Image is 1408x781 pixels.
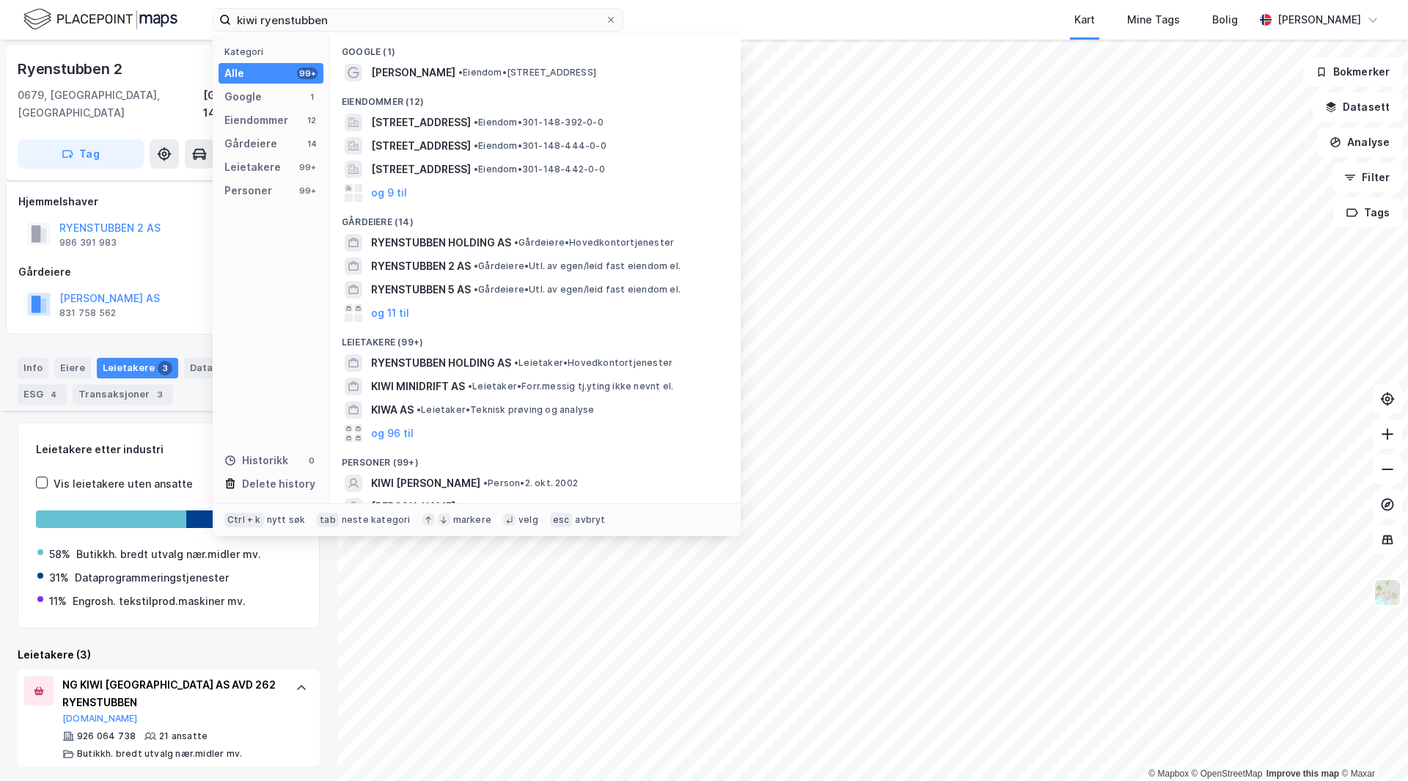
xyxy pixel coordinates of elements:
span: • [514,237,518,248]
div: nytt søk [267,514,306,526]
div: [PERSON_NAME] [1277,11,1361,29]
div: Leietakere [97,358,178,378]
span: • [514,357,518,368]
div: Bolig [1212,11,1238,29]
span: • [474,164,478,175]
div: Mine Tags [1127,11,1180,29]
div: ESG [18,384,67,405]
span: [STREET_ADDRESS] [371,137,471,155]
button: Analyse [1317,128,1402,157]
div: Eiendommer [224,111,288,129]
button: Filter [1332,163,1402,192]
div: Engrosh. tekstilprod.maskiner mv. [73,593,246,610]
span: [STREET_ADDRESS] [371,114,471,131]
button: Bokmerker [1303,57,1402,87]
div: Google (1) [330,34,741,61]
div: Datasett [184,358,257,378]
span: • [417,404,421,415]
span: • [474,260,478,271]
div: 926 064 738 [77,730,136,742]
div: 4 [46,387,61,402]
div: 58% [49,546,70,563]
div: 21 ansatte [159,730,208,742]
button: Tags [1334,198,1402,227]
div: Gårdeiere [224,135,277,153]
a: OpenStreetMap [1192,769,1263,779]
button: og 9 til [371,184,407,202]
span: Leietaker • Teknisk prøving og analyse [417,404,594,416]
button: Datasett [1313,92,1402,122]
div: Transaksjoner [73,384,173,405]
div: Hjemmelshaver [18,193,319,210]
div: NG KIWI [GEOGRAPHIC_DATA] AS AVD 262 RYENSTUBBEN [62,676,281,711]
div: Gårdeiere (14) [330,205,741,231]
button: Tag [18,139,144,169]
div: Kart [1074,11,1095,29]
div: Butikkh. bredt utvalg nær.midler mv. [76,546,261,563]
span: • [474,284,478,295]
div: Info [18,358,48,378]
span: • [468,381,472,392]
span: Eiendom • 301-148-444-0-0 [474,140,606,152]
span: • [458,501,463,512]
span: Person • 17. juni 1971 [458,501,553,513]
img: logo.f888ab2527a4732fd821a326f86c7f29.svg [23,7,177,32]
div: Delete history [242,475,315,493]
a: Mapbox [1148,769,1189,779]
div: Leietakere [224,158,281,176]
button: [DOMAIN_NAME] [62,713,138,725]
span: Eiendom • 301-148-392-0-0 [474,117,604,128]
span: KIWI [PERSON_NAME] [371,474,480,492]
div: Historikk [224,452,288,469]
div: 0 [306,455,318,466]
span: RYENSTUBBEN HOLDING AS [371,234,511,252]
div: avbryt [575,514,605,526]
div: Dataprogrammeringstjenester [75,569,229,587]
span: • [458,67,463,78]
div: 14 [306,138,318,150]
div: 99+ [297,161,318,173]
div: 986 391 983 [59,237,117,249]
div: 12 [306,114,318,126]
span: RYENSTUBBEN 2 AS [371,257,471,275]
div: markere [453,514,491,526]
span: [STREET_ADDRESS] [371,161,471,178]
img: Z [1374,579,1401,606]
div: Eiere [54,358,91,378]
div: Leietakere (3) [18,646,320,664]
span: • [474,117,478,128]
div: Alle [224,65,244,82]
span: Gårdeiere • Utl. av egen/leid fast eiendom el. [474,284,681,296]
span: • [474,140,478,151]
span: Leietaker • Hovedkontortjenester [514,357,672,369]
div: 1 [306,91,318,103]
span: [PERSON_NAME] [371,498,455,516]
div: Personer [224,182,272,199]
div: Ctrl + k [224,513,264,527]
div: 11% [49,593,67,610]
div: [GEOGRAPHIC_DATA], 148/442 [203,87,320,122]
div: Kontrollprogram for chat [1335,711,1408,781]
span: RYENSTUBBEN HOLDING AS [371,354,511,372]
button: og 96 til [371,425,414,442]
div: Eiendommer (12) [330,84,741,111]
div: esc [550,513,573,527]
div: Leietakere etter industri [36,441,301,458]
span: KIWI MINIDRIFT AS [371,378,465,395]
div: 99+ [297,185,318,197]
div: Ryenstubben 2 [18,57,125,81]
span: Gårdeiere • Utl. av egen/leid fast eiendom el. [474,260,681,272]
div: 0679, [GEOGRAPHIC_DATA], [GEOGRAPHIC_DATA] [18,87,203,122]
span: Eiendom • 301-148-442-0-0 [474,164,605,175]
span: Person • 2. okt. 2002 [483,477,578,489]
span: KIWA AS [371,401,414,419]
div: neste kategori [342,514,411,526]
div: Personer (99+) [330,445,741,472]
iframe: Chat Widget [1335,711,1408,781]
button: og 11 til [371,304,409,322]
div: Vis leietakere uten ansatte [54,475,193,493]
a: Improve this map [1266,769,1339,779]
div: 3 [153,387,167,402]
div: Gårdeiere [18,263,319,281]
span: Eiendom • [STREET_ADDRESS] [458,67,596,78]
